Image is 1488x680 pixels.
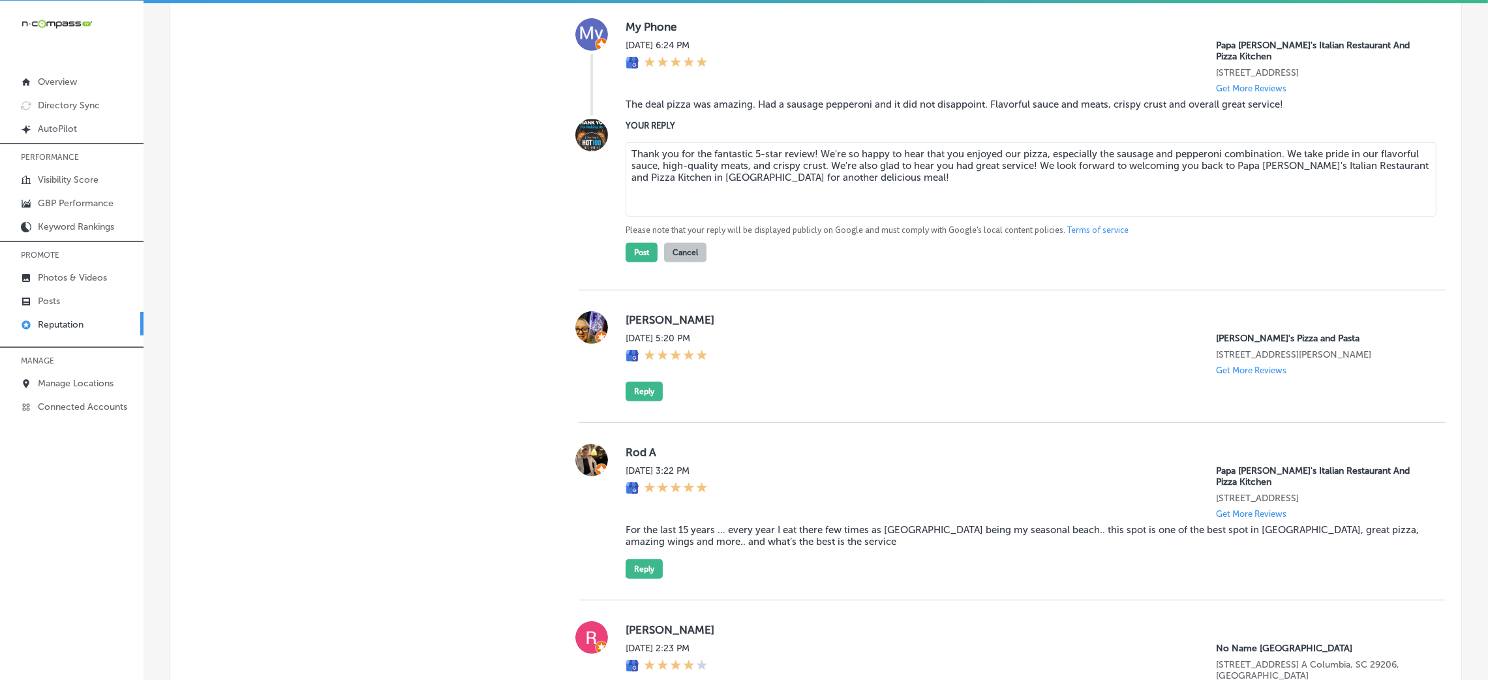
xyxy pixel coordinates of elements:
[575,119,608,151] img: Image
[626,142,1436,217] textarea: Thank you for the fantastic 5-star review! We're so happy to hear that you enjoyed our pizza, esp...
[626,243,658,262] button: Post
[644,659,708,673] div: 4 Stars
[38,221,114,232] p: Keyword Rankings
[1216,643,1425,654] p: No Name Deli Forest Drive
[38,272,107,283] p: Photos & Videos
[626,382,663,401] button: Reply
[1216,509,1286,519] p: Get More Reviews
[1216,493,1425,504] p: 6200 N Atlantic Ave
[626,224,1425,236] p: Please note that your reply will be displayed publicly on Google and must comply with Google's lo...
[38,123,77,134] p: AutoPilot
[38,296,60,307] p: Posts
[38,198,114,209] p: GBP Performance
[38,401,127,412] p: Connected Accounts
[1067,224,1129,236] a: Terms of service
[644,482,708,496] div: 5 Stars
[626,559,663,579] button: Reply
[626,623,1425,636] label: [PERSON_NAME]
[38,76,77,87] p: Overview
[1216,84,1286,93] p: Get More Reviews
[644,56,708,70] div: 5 Stars
[626,643,708,654] label: [DATE] 2:23 PM
[626,465,708,476] label: [DATE] 3:22 PM
[626,99,1425,110] blockquote: The deal pizza was amazing. Had a sausage pepperoni and it did not disappoint. Flavorful sauce an...
[1216,365,1286,375] p: Get More Reviews
[1216,67,1425,78] p: 6200 N Atlantic Ave
[626,121,1425,131] label: YOUR REPLY
[626,20,1425,33] label: My Phone
[1216,465,1425,487] p: Papa Vito's Italian Restaurant And Pizza Kitchen
[626,40,708,51] label: [DATE] 6:24 PM
[38,319,84,330] p: Reputation
[626,524,1425,548] blockquote: For the last 15 years … every year I eat there few times as [GEOGRAPHIC_DATA] being my seasonal b...
[38,100,100,111] p: Directory Sync
[1216,349,1425,360] p: 1560 Woodlane Dr
[1216,40,1425,62] p: Papa Vito's Italian Restaurant And Pizza Kitchen
[38,378,114,389] p: Manage Locations
[1216,333,1425,344] p: Ronnally's Pizza and Pasta
[664,243,706,262] button: Cancel
[626,313,1425,326] label: [PERSON_NAME]
[38,174,99,185] p: Visibility Score
[21,18,93,30] img: 660ab0bf-5cc7-4cb8-ba1c-48b5ae0f18e60NCTV_CLogo_TV_Black_-500x88.png
[626,446,1425,459] label: Rod A
[626,333,708,344] label: [DATE] 5:20 PM
[644,349,708,363] div: 5 Stars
